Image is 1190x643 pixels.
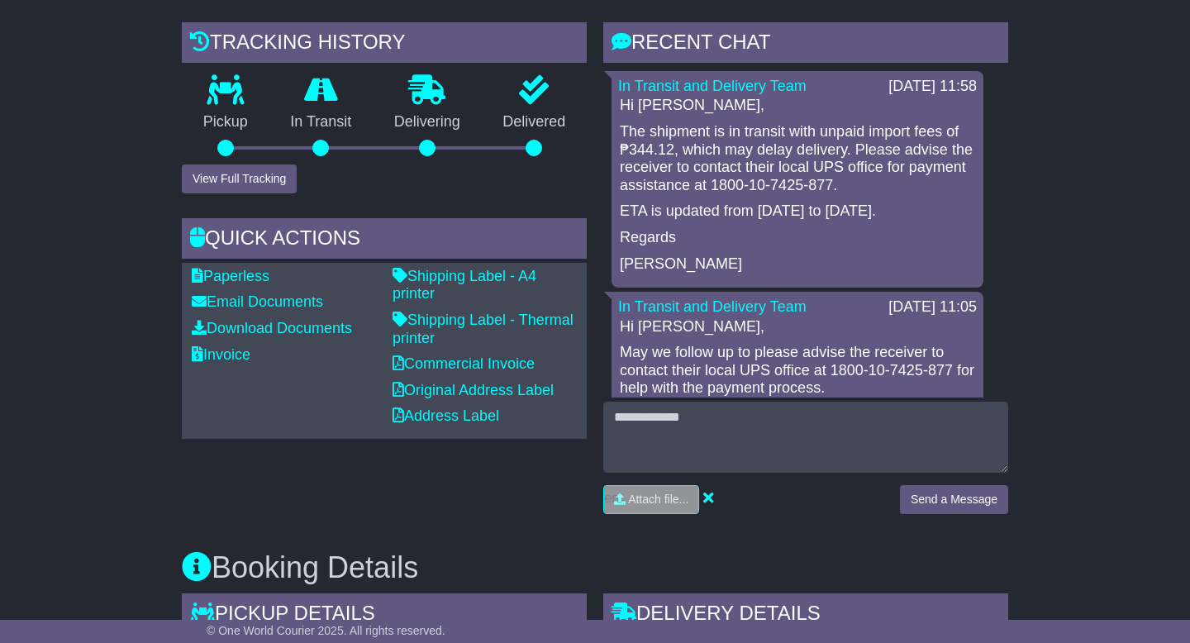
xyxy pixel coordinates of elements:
[620,123,975,194] p: The shipment is in transit with unpaid import fees of ₱344.12, which may delay delivery. Please a...
[192,293,323,310] a: Email Documents
[603,22,1008,67] div: RECENT CHAT
[618,298,807,315] a: In Transit and Delivery Team
[620,318,975,336] p: Hi [PERSON_NAME],
[393,268,536,302] a: Shipping Label - A4 printer
[620,229,975,247] p: Regards
[620,255,975,274] p: [PERSON_NAME]
[393,407,499,424] a: Address Label
[182,164,297,193] button: View Full Tracking
[482,113,588,131] p: Delivered
[603,593,1008,638] div: Delivery Details
[393,355,535,372] a: Commercial Invoice
[192,320,352,336] a: Download Documents
[192,346,250,363] a: Invoice
[888,78,977,96] div: [DATE] 11:58
[888,298,977,317] div: [DATE] 11:05
[393,382,554,398] a: Original Address Label
[182,22,587,67] div: Tracking history
[182,218,587,263] div: Quick Actions
[618,78,807,94] a: In Transit and Delivery Team
[620,344,975,451] p: May we follow up to please advise the receiver to contact their local UPS office at 1800-10-7425-...
[182,593,587,638] div: Pickup Details
[182,551,1008,584] h3: Booking Details
[373,113,482,131] p: Delivering
[182,113,269,131] p: Pickup
[192,268,269,284] a: Paperless
[620,202,975,221] p: ETA is updated from [DATE] to [DATE].
[620,97,975,115] p: Hi [PERSON_NAME],
[900,485,1008,514] button: Send a Message
[269,113,374,131] p: In Transit
[393,312,574,346] a: Shipping Label - Thermal printer
[207,624,445,637] span: © One World Courier 2025. All rights reserved.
